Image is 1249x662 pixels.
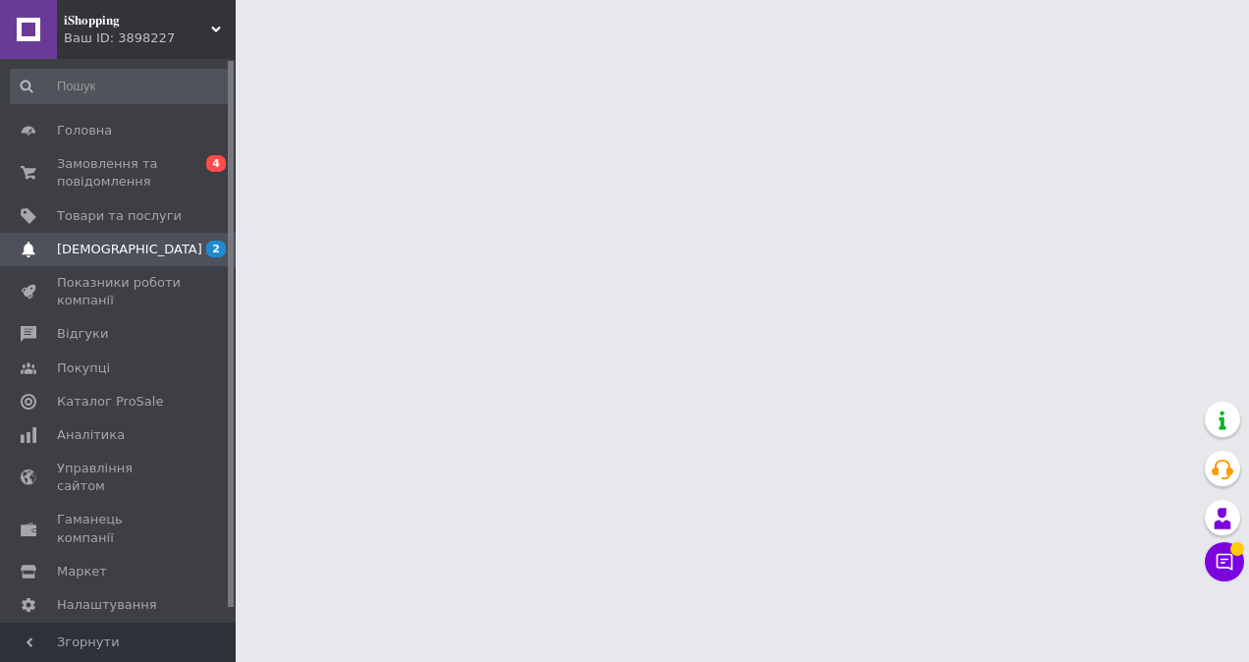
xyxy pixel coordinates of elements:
[57,460,182,495] span: Управління сайтом
[57,563,107,580] span: Маркет
[10,69,232,104] input: Пошук
[57,325,108,343] span: Відгуки
[57,426,125,444] span: Аналітика
[57,241,202,258] span: [DEMOGRAPHIC_DATA]
[57,274,182,309] span: Показники роботи компанії
[57,122,112,139] span: Головна
[64,12,211,29] span: 𝐢𝐒𝐡𝐨𝐩𝐩𝐢𝐧𝐠
[206,155,226,172] span: 4
[57,393,163,411] span: Каталог ProSale
[57,596,157,614] span: Налаштування
[206,241,226,257] span: 2
[1205,542,1244,581] button: Чат з покупцем
[64,29,236,47] div: Ваш ID: 3898227
[57,359,110,377] span: Покупці
[57,207,182,225] span: Товари та послуги
[57,511,182,546] span: Гаманець компанії
[57,155,182,191] span: Замовлення та повідомлення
